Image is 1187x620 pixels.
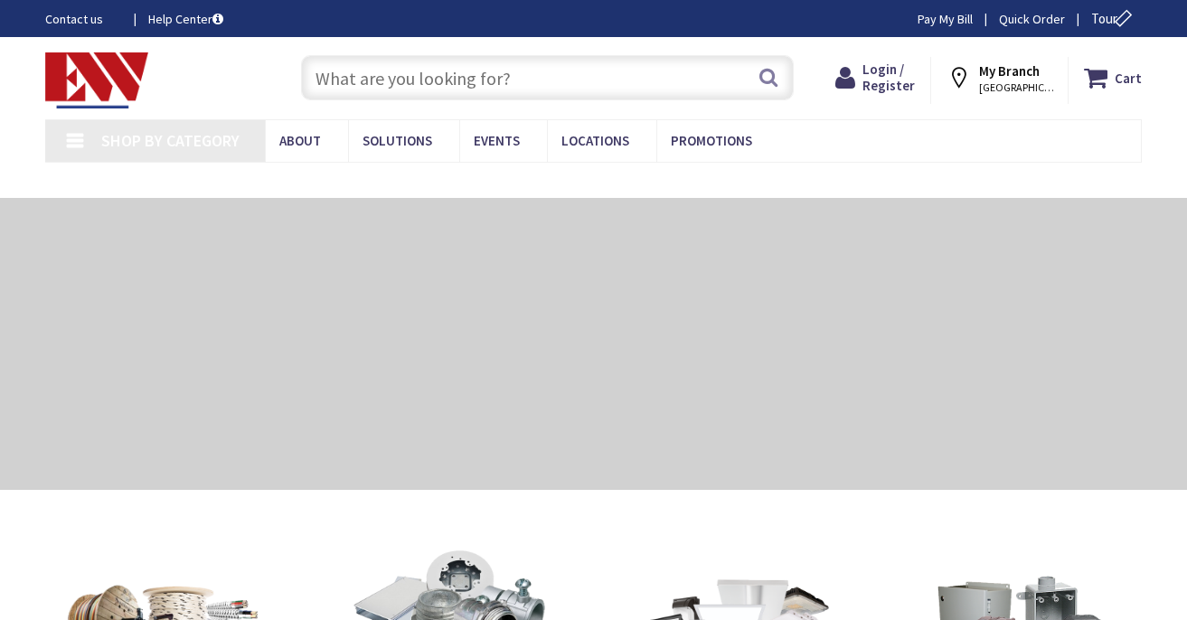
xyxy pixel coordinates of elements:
span: Shop By Category [101,130,240,151]
span: About [279,132,321,149]
span: [GEOGRAPHIC_DATA], [GEOGRAPHIC_DATA] [979,80,1056,95]
div: My Branch [GEOGRAPHIC_DATA], [GEOGRAPHIC_DATA] [947,61,1052,94]
span: Promotions [671,132,752,149]
span: Solutions [363,132,432,149]
strong: Cart [1115,61,1142,94]
img: Electrical Wholesalers, Inc. [45,52,148,108]
a: Cart [1084,61,1142,94]
a: Contact us [45,10,119,28]
span: Locations [561,132,629,149]
span: Login / Register [862,61,915,94]
a: Help Center [148,10,223,28]
input: What are you looking for? [301,55,793,100]
a: Pay My Bill [918,10,973,28]
a: Quick Order [999,10,1065,28]
strong: My Branch [979,62,1040,80]
span: Events [474,132,520,149]
span: Tour [1091,10,1137,27]
a: Login / Register [835,61,915,94]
